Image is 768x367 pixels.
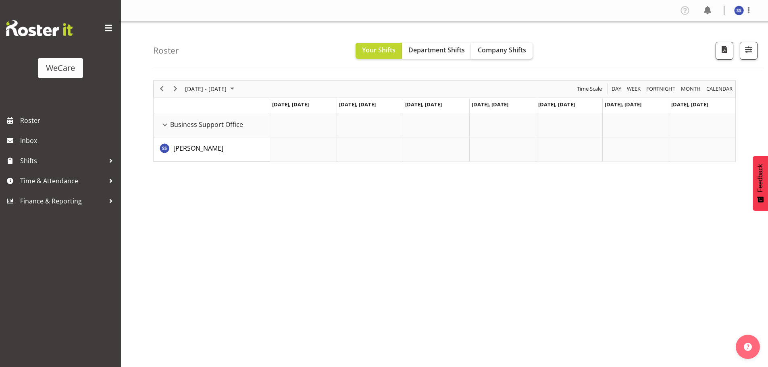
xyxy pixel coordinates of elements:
button: Download a PDF of the roster according to the set date range. [716,42,733,60]
button: Company Shifts [471,43,533,59]
td: Business Support Office resource [154,113,270,137]
img: Rosterit website logo [6,20,73,36]
span: Roster [20,114,117,126]
span: Time Scale [576,84,603,94]
div: next period [169,81,182,97]
span: Shifts [20,155,105,167]
td: Savita Savita resource [154,137,270,162]
button: June 2024 [184,84,238,94]
button: Feedback - Show survey [753,156,768,211]
span: [DATE] - [DATE] [184,84,227,94]
button: Filter Shifts [740,42,758,60]
img: help-xxl-2.png [744,343,752,351]
span: [DATE], [DATE] [538,101,575,108]
button: Timeline Week [626,84,642,94]
span: Month [680,84,701,94]
span: [DATE], [DATE] [605,101,641,108]
button: Timeline Day [610,84,623,94]
h4: Roster [153,46,179,55]
button: Time Scale [576,84,604,94]
button: Previous [156,84,167,94]
button: Month [705,84,734,94]
span: Day [611,84,622,94]
span: Fortnight [645,84,676,94]
div: previous period [155,81,169,97]
span: [DATE], [DATE] [671,101,708,108]
div: June 24 - 30, 2024 [182,81,239,97]
span: Finance & Reporting [20,195,105,207]
span: Inbox [20,135,117,147]
div: Timeline Week of June 30, 2024 [153,80,736,162]
span: Feedback [757,164,764,192]
button: Next [170,84,181,94]
img: savita-savita11083.jpg [734,6,744,15]
a: [PERSON_NAME] [173,143,223,153]
span: [DATE], [DATE] [272,101,309,108]
span: Business Support Office [170,120,243,129]
span: [DATE], [DATE] [339,101,376,108]
table: Timeline Week of June 30, 2024 [270,113,735,162]
span: Department Shifts [408,46,465,54]
span: calendar [706,84,733,94]
span: Company Shifts [478,46,526,54]
button: Timeline Month [680,84,702,94]
span: Time & Attendance [20,175,105,187]
button: Fortnight [645,84,677,94]
span: Your Shifts [362,46,395,54]
button: Department Shifts [402,43,471,59]
span: [DATE], [DATE] [405,101,442,108]
button: Your Shifts [356,43,402,59]
span: [DATE], [DATE] [472,101,508,108]
span: Week [626,84,641,94]
div: WeCare [46,62,75,74]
